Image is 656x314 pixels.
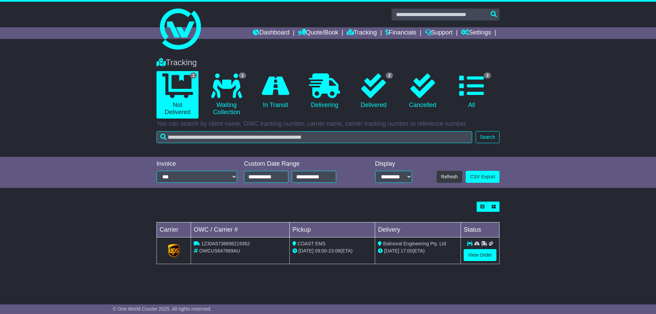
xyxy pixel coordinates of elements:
a: Tracking [347,27,377,39]
a: Quote/Book [298,27,338,39]
div: Display [375,160,412,168]
a: Dashboard [253,27,289,39]
div: Tracking [153,58,503,68]
button: Search [476,131,500,143]
span: 17:00 [400,248,412,254]
a: View Order [464,249,496,261]
span: 23:08 [328,248,340,254]
a: In Transit [255,71,297,111]
span: 1 [239,72,246,79]
div: (ETA) [378,247,458,255]
a: Support [425,27,453,39]
a: 1 Not Delivered [156,71,199,119]
span: 1 [190,72,197,79]
a: 1 Waiting Collection [205,71,247,119]
td: Status [461,222,500,237]
a: Financials [385,27,416,39]
div: Custom Date Range [244,160,354,168]
td: Delivery [375,222,461,237]
span: © One World Courier 2025. All rights reserved. [113,306,211,312]
span: [DATE] [384,248,399,254]
a: Cancelled [401,71,443,111]
button: Refresh [437,171,462,183]
a: Delivering [303,71,345,111]
span: 3 [484,72,491,79]
p: You can search by client name, OWC tracking number, carrier name, carrier tracking number or refe... [156,120,500,128]
span: 1Z30A5738698219362 [201,241,250,246]
div: Invoice [156,160,237,168]
a: Settings [461,27,491,39]
span: 09:00 [315,248,327,254]
td: OWC / Carrier # [191,222,290,237]
a: 2 Delivered [353,71,395,111]
a: 3 All [451,71,493,111]
td: Pickup [289,222,375,237]
span: Balmoral Engineering Pty. Ltd [383,241,446,246]
img: GetCarrierServiceLogo [168,244,180,258]
span: OWCUS647869AU [199,248,240,254]
a: CSV Export [466,171,500,183]
span: 2 [386,72,393,79]
div: - (ETA) [292,247,372,255]
span: COAST EMS [298,241,326,246]
td: Carrier [157,222,191,237]
span: [DATE] [299,248,314,254]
